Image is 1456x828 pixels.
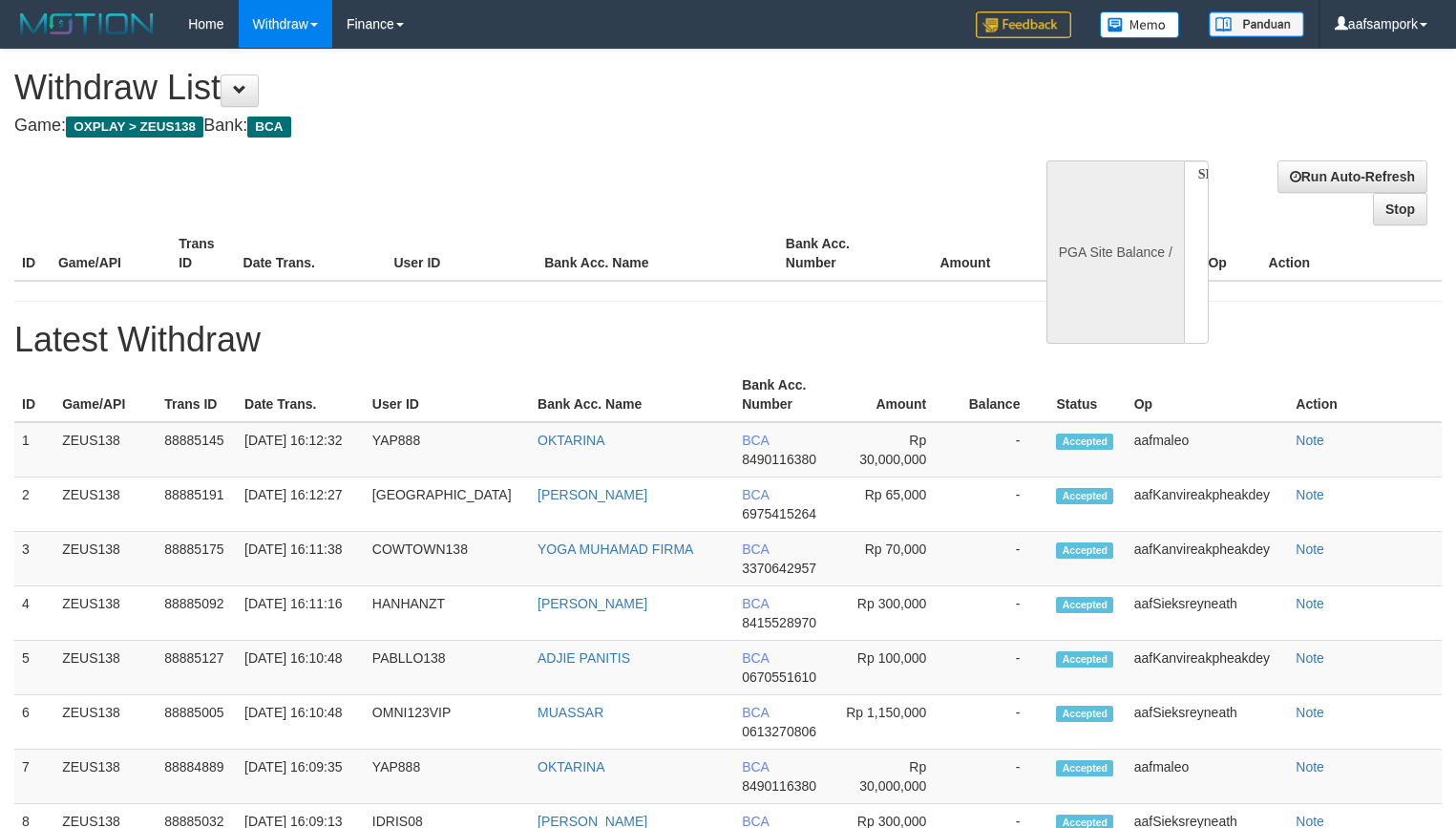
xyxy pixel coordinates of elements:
[955,586,1048,641] td: -
[742,705,769,720] span: BCA
[1127,478,1289,532] td: aafKanvireakpheakdey
[955,368,1048,422] th: Balance
[51,226,171,281] th: Game/API
[1056,651,1113,668] span: Accepted
[742,724,816,739] span: 0613270806
[1127,422,1289,478] td: aafmaleo
[157,532,237,586] td: 88885175
[237,641,365,695] td: [DATE] 16:10:48
[1056,542,1113,559] span: Accepted
[1056,434,1113,450] span: Accepted
[955,478,1048,532] td: -
[1296,487,1324,502] a: Note
[237,422,365,478] td: [DATE] 16:12:32
[1373,193,1427,225] a: Stop
[1127,586,1289,641] td: aafSieksreyneath
[365,695,530,750] td: OMNI123VIP
[14,695,54,750] td: 6
[54,422,157,478] td: ZEUS138
[1019,226,1129,281] th: Balance
[742,487,769,502] span: BCA
[836,478,955,532] td: Rp 65,000
[1127,641,1289,695] td: aafKanvireakpheakdey
[247,117,290,138] span: BCA
[14,368,54,422] th: ID
[14,532,54,586] td: 3
[14,10,159,38] img: MOTION_logo.png
[237,478,365,532] td: [DATE] 16:12:27
[742,541,769,557] span: BCA
[1296,596,1324,611] a: Note
[14,69,952,107] h1: Withdraw List
[157,368,237,422] th: Trans ID
[742,596,769,611] span: BCA
[1056,760,1113,776] span: Accepted
[14,117,952,136] h4: Game: Bank:
[1048,368,1126,422] th: Status
[157,586,237,641] td: 88885092
[54,641,157,695] td: ZEUS138
[742,778,816,794] span: 8490116380
[898,226,1019,281] th: Amount
[530,368,734,422] th: Bank Acc. Name
[1296,759,1324,775] a: Note
[778,226,898,281] th: Bank Acc. Number
[976,11,1071,38] img: Feedback.jpg
[1288,368,1442,422] th: Action
[157,750,237,804] td: 88884889
[1056,597,1113,613] span: Accepted
[54,695,157,750] td: ZEUS138
[14,478,54,532] td: 2
[955,641,1048,695] td: -
[1100,11,1180,38] img: Button%20Memo.svg
[955,695,1048,750] td: -
[1127,368,1289,422] th: Op
[955,532,1048,586] td: -
[386,226,537,281] th: User ID
[14,586,54,641] td: 4
[742,650,769,666] span: BCA
[1046,160,1184,344] div: PGA Site Balance /
[237,695,365,750] td: [DATE] 16:10:48
[157,695,237,750] td: 88885005
[14,321,1442,359] h1: Latest Withdraw
[1209,11,1304,37] img: panduan.png
[538,433,605,448] a: OKTARINA
[836,641,955,695] td: Rp 100,000
[955,750,1048,804] td: -
[836,586,955,641] td: Rp 300,000
[14,226,51,281] th: ID
[836,532,955,586] td: Rp 70,000
[742,615,816,630] span: 8415528970
[1296,541,1324,557] a: Note
[365,368,530,422] th: User ID
[365,750,530,804] td: YAP888
[1056,706,1113,722] span: Accepted
[54,478,157,532] td: ZEUS138
[14,422,54,478] td: 1
[1200,226,1260,281] th: Op
[237,750,365,804] td: [DATE] 16:09:35
[742,669,816,685] span: 0670551610
[1296,650,1324,666] a: Note
[157,422,237,478] td: 88885145
[237,368,365,422] th: Date Trans.
[734,368,836,422] th: Bank Acc. Number
[365,586,530,641] td: HANHANZT
[1127,750,1289,804] td: aafmaleo
[66,117,203,138] span: OXPLAY > ZEUS138
[54,532,157,586] td: ZEUS138
[538,541,693,557] a: YOGA MUHAMAD FIRMA
[836,695,955,750] td: Rp 1,150,000
[237,532,365,586] td: [DATE] 16:11:38
[1261,226,1442,281] th: Action
[742,506,816,521] span: 6975415264
[236,226,387,281] th: Date Trans.
[836,422,955,478] td: Rp 30,000,000
[1277,160,1427,193] a: Run Auto-Refresh
[365,422,530,478] td: YAP888
[538,705,603,720] a: MUASSAR
[1127,532,1289,586] td: aafKanvireakpheakdey
[1056,488,1113,504] span: Accepted
[742,561,816,576] span: 3370642957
